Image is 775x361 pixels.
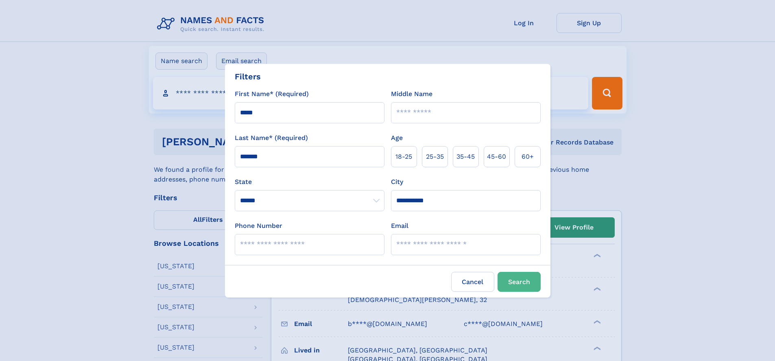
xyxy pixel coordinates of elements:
div: Filters [235,70,261,83]
label: State [235,177,384,187]
span: 25‑35 [426,152,444,162]
label: Last Name* (Required) [235,133,308,143]
label: First Name* (Required) [235,89,309,99]
label: Age [391,133,403,143]
label: Phone Number [235,221,282,231]
span: 35‑45 [456,152,475,162]
label: Email [391,221,408,231]
span: 45‑60 [487,152,506,162]
label: City [391,177,403,187]
button: Search [498,272,541,292]
label: Cancel [451,272,494,292]
span: 60+ [522,152,534,162]
span: 18‑25 [395,152,412,162]
label: Middle Name [391,89,432,99]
